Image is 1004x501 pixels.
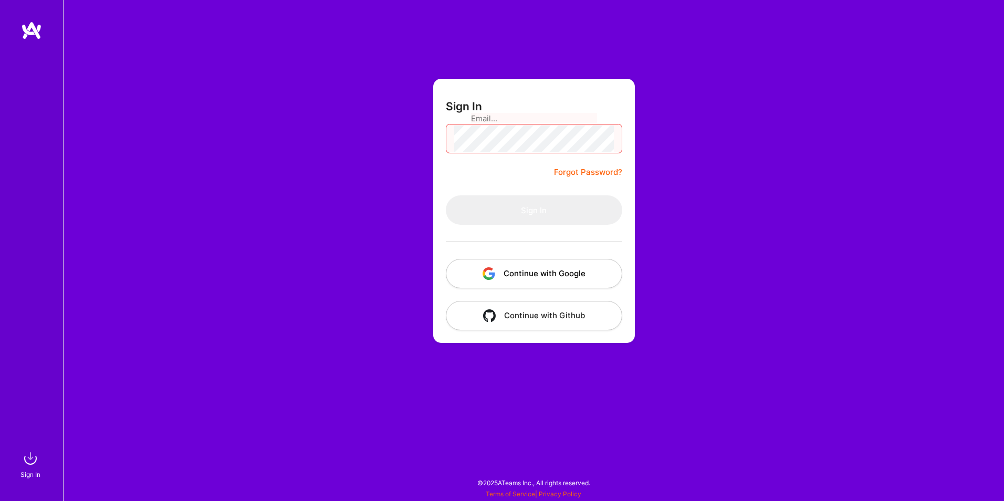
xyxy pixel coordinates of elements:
[20,448,41,469] img: sign in
[21,21,42,40] img: logo
[63,469,1004,496] div: © 2025 ATeams Inc., All rights reserved.
[486,490,581,498] span: |
[486,490,535,498] a: Terms of Service
[446,301,622,330] button: Continue with Github
[471,105,597,132] input: Email...
[446,259,622,288] button: Continue with Google
[554,166,622,179] a: Forgot Password?
[20,469,40,480] div: Sign In
[446,195,622,225] button: Sign In
[446,100,482,113] h3: Sign In
[22,448,41,480] a: sign inSign In
[483,309,496,322] img: icon
[483,267,495,280] img: icon
[539,490,581,498] a: Privacy Policy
